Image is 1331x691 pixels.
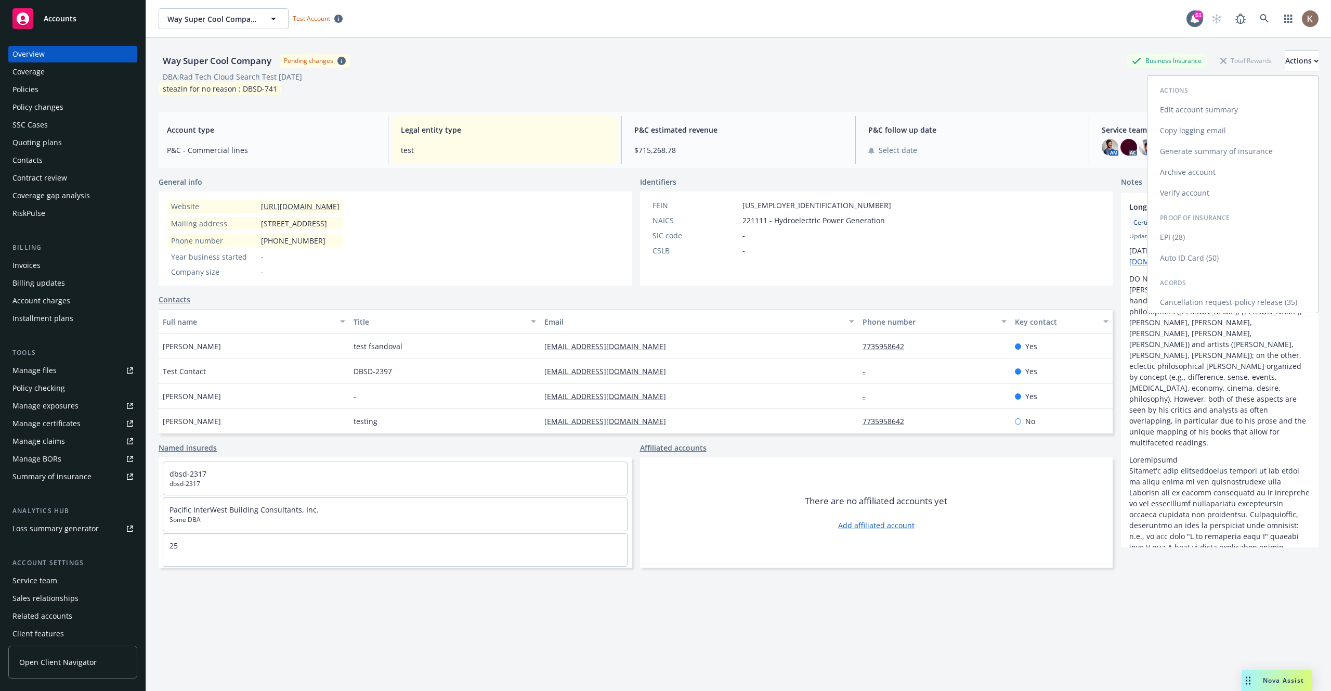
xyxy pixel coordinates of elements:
div: RiskPulse [12,205,45,222]
div: Phone number [863,316,996,327]
div: Service team [12,572,57,589]
a: Add affiliated account [838,520,915,531]
span: Test Account [289,13,347,24]
div: Overview [12,46,45,62]
div: Key contact [1015,316,1097,327]
div: Manage certificates [12,415,81,432]
span: [PERSON_NAME] [163,416,221,427]
a: Cancellation request-policy release (35) [1147,292,1318,313]
a: Client features [8,625,137,642]
button: Way Super Cool Company [159,8,289,29]
a: [EMAIL_ADDRESS][DOMAIN_NAME] [544,366,674,376]
button: Title [349,309,540,334]
span: P&C - Commercial lines [167,145,375,156]
div: SIC code [653,230,738,241]
span: Nova Assist [1263,676,1304,685]
div: Title [354,316,525,327]
div: Phone number [171,235,257,246]
div: Business Insurance [1127,54,1207,67]
span: Yes [1025,366,1037,377]
div: Installment plans [12,310,73,327]
span: 221111 - Hydroelectric Power Generation [742,215,885,226]
button: Actions [1285,50,1319,71]
a: [EMAIL_ADDRESS][DOMAIN_NAME] [544,341,674,351]
div: Tools [8,348,137,358]
a: Generate summary of insurance [1147,141,1318,162]
img: photo [1102,139,1118,156]
a: dbsd-2317 [169,469,206,479]
a: Switch app [1278,8,1299,29]
span: - [354,391,356,402]
span: Identifiers [640,176,676,187]
div: Client features [12,625,64,642]
img: photo [1120,139,1137,156]
span: Open Client Navigator [19,657,97,668]
a: Policy checking [8,380,137,396]
a: Sales relationships [8,590,137,607]
a: 25 [169,541,178,551]
span: dbsd-2317 [169,479,621,489]
span: Way Super Cool Company [167,14,257,24]
span: Updated by [PERSON_NAME] on [DATE] 12:22 PM [1129,232,1310,241]
span: Certificates [1133,218,1167,227]
span: [US_EMPLOYER_IDENTIFICATION_NUMBER] [742,200,891,211]
span: - [742,230,745,241]
div: Manage BORs [12,451,61,467]
a: Archive account [1147,162,1318,183]
div: Account charges [12,292,70,309]
span: Select date [879,145,917,156]
span: Legal entity type [401,124,609,135]
div: Website [171,201,257,212]
span: Long Notes [1129,201,1283,212]
div: NAICS [653,215,738,226]
div: Manage files [12,362,57,379]
a: [URL][DOMAIN_NAME] [261,201,340,211]
div: Contract review [12,170,67,186]
span: P&C follow up date [868,124,1077,135]
a: 7735958642 [863,341,912,351]
a: Installment plans [8,310,137,327]
div: Sales relationships [12,590,79,607]
div: Coverage [12,63,45,80]
a: Manage files [8,362,137,379]
span: Actions [1160,86,1188,95]
a: Overview [8,46,137,62]
div: Manage exposures [12,398,79,414]
a: 7735958642 [863,416,912,426]
a: RiskPulse [8,205,137,222]
p: [DATE]-[DATE] Workbook WC, GL, EXS [1129,245,1310,267]
a: Manage exposures [8,398,137,414]
a: Edit account summary [1147,99,1318,120]
span: [STREET_ADDRESS] [261,218,327,229]
span: Yes [1025,341,1037,352]
a: Loss summary generator [8,520,137,537]
button: Nova Assist [1242,670,1312,691]
a: SSC Cases [8,117,137,133]
span: Yes [1025,391,1037,402]
a: Manage BORs [8,451,137,467]
div: Analytics hub [8,506,137,516]
a: [EMAIL_ADDRESS][DOMAIN_NAME] [544,391,674,401]
a: Contract review [8,170,137,186]
a: Report a Bug [1230,8,1251,29]
div: Billing updates [12,275,65,291]
button: Phone number [858,309,1011,334]
span: - [261,251,264,262]
div: Invoices [12,257,41,274]
a: Named insureds [159,442,217,453]
a: EPI (28) [1147,227,1318,248]
span: Proof of Insurance [1160,213,1230,222]
span: testing [354,416,377,427]
div: CSLB [653,245,738,256]
a: Auto ID Card (50) [1147,248,1318,268]
a: Policies [8,81,137,98]
span: P&C estimated revenue [634,124,843,135]
div: DBA: Rad Tech Cloud Search Test [DATE] [163,71,302,82]
span: Accounts [44,15,76,23]
a: Policy changes [8,99,137,116]
img: photo [1139,139,1156,156]
div: Email [544,316,843,327]
span: [PHONE_NUMBER] [261,235,325,246]
div: Loss summary generator [12,520,99,537]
